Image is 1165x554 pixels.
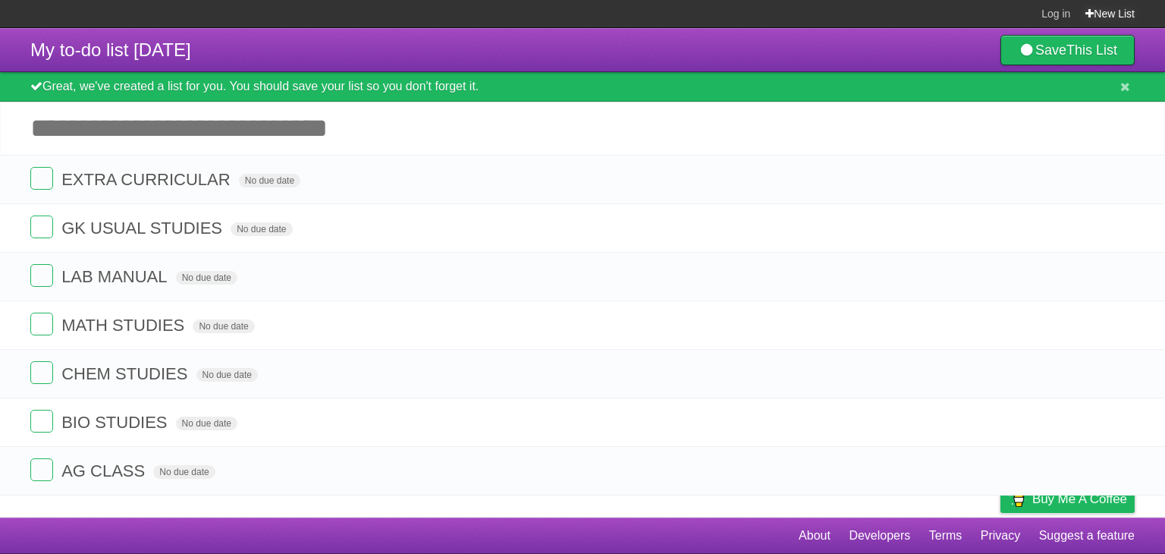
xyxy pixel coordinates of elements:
label: Done [30,264,53,287]
a: Terms [929,521,962,550]
a: SaveThis List [1000,35,1135,65]
span: GK USUAL STUDIES [61,219,226,238]
label: Done [30,216,53,238]
a: Developers [849,521,910,550]
span: No due date [231,222,292,236]
span: No due date [196,368,258,382]
label: Done [30,458,53,481]
span: No due date [153,465,215,479]
a: Privacy [981,521,1020,550]
span: No due date [193,319,254,333]
span: MATH STUDIES [61,316,188,335]
label: Done [30,361,53,384]
img: Buy me a coffee [1008,486,1028,512]
span: No due date [176,417,237,430]
a: About [799,521,831,550]
a: Buy me a coffee [1000,485,1135,513]
a: Suggest a feature [1039,521,1135,550]
span: LAB MANUAL [61,267,171,286]
span: AG CLASS [61,461,149,480]
label: Done [30,410,53,433]
span: EXTRA CURRICULAR [61,170,234,189]
span: No due date [239,174,300,187]
span: CHEM STUDIES [61,364,191,383]
b: This List [1066,42,1117,58]
span: BIO STUDIES [61,413,171,432]
label: Done [30,313,53,335]
label: Done [30,167,53,190]
span: Buy me a coffee [1032,486,1127,512]
span: My to-do list [DATE] [30,39,191,60]
span: No due date [176,271,237,285]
